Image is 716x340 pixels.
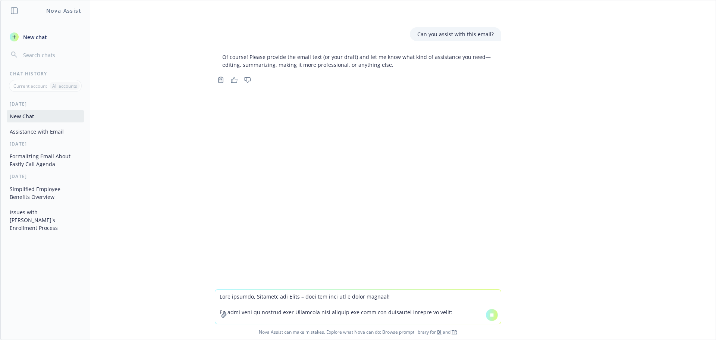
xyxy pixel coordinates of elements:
svg: Copy to clipboard [217,77,224,83]
div: [DATE] [1,101,90,107]
button: New Chat [7,110,84,122]
button: New chat [7,30,84,44]
button: Formalizing Email About Fastly Call Agenda [7,150,84,170]
div: Chat History [1,71,90,77]
button: Simplified Employee Benefits Overview [7,183,84,203]
a: BI [437,329,442,335]
button: Issues with [PERSON_NAME]'s Enrollment Process [7,206,84,234]
input: Search chats [22,50,81,60]
a: TR [452,329,457,335]
div: [DATE] [1,173,90,180]
h1: Nova Assist [46,7,81,15]
button: Assistance with Email [7,125,84,138]
p: Of course! Please provide the email text (or your draft) and let me know what kind of assistance ... [222,53,494,69]
p: Can you assist with this email? [417,30,494,38]
p: Current account [13,83,47,89]
span: Nova Assist can make mistakes. Explore what Nova can do: Browse prompt library for and [3,324,713,340]
div: [DATE] [1,141,90,147]
p: All accounts [52,83,77,89]
button: Thumbs down [242,75,254,85]
span: New chat [22,33,47,41]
